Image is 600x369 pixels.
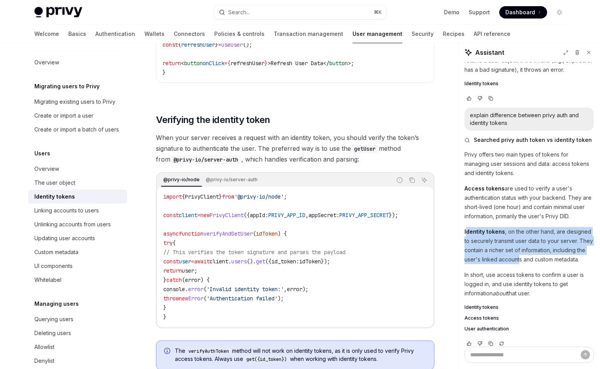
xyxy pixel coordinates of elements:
[163,276,166,283] span: }
[231,258,247,265] span: users
[203,295,207,302] span: (
[271,60,323,67] span: Refresh User Data
[194,267,197,274] span: ;
[464,326,594,332] a: User authentication
[443,25,464,43] a: Recipes
[228,8,250,17] div: Search...
[188,295,203,302] span: Error
[34,58,59,67] div: Overview
[156,114,270,126] span: Verifying the identity token
[194,258,210,265] span: await
[214,5,386,19] button: Open search
[34,82,100,91] h5: Migrating users to Privy
[28,312,127,326] a: Querying users
[264,60,268,67] span: }
[351,60,354,67] span: ;
[475,48,504,57] span: Assistant
[218,41,221,48] span: =
[163,295,179,302] span: throw
[163,239,173,246] span: try
[464,184,594,221] p: are used to verify a user's authentication status with your backend. They are short-lived (one ho...
[464,81,498,87] span: Identity tokens
[156,132,434,165] span: When your server receives a request with an identity token, you should verify the token’s signatu...
[302,286,308,293] span: );
[163,69,166,76] span: }
[389,212,398,219] span: });
[243,41,252,48] span: ();
[163,267,182,274] span: return
[34,149,50,158] h5: Users
[95,25,135,43] a: Authentication
[163,230,179,237] span: async
[265,258,271,265] span: ({
[247,258,256,265] span: ().
[28,273,127,287] a: Whitelabel
[34,329,71,338] div: Deleting users
[581,350,590,359] button: Send message
[34,234,95,243] div: Updating user accounts
[419,175,429,185] button: Ask AI
[179,212,197,219] span: client
[28,190,127,204] a: Identity tokens
[284,193,287,200] span: ;
[224,60,227,67] span: =
[34,248,78,257] div: Custom metadata
[215,41,218,48] span: }
[470,111,588,127] div: explain difference between privy auth and identity tokens
[197,212,200,219] span: =
[464,227,594,264] p: , on the other hand, are designed to securely transmit user data to your server. They contain a r...
[200,212,210,219] span: new
[166,276,182,283] span: catch
[221,41,243,48] span: useUser
[163,313,166,320] span: }
[323,60,329,67] span: </
[469,8,490,16] a: Support
[464,304,594,310] a: Identity tokens
[34,315,73,324] div: Querying users
[34,164,59,174] div: Overview
[219,193,222,200] span: }
[191,258,194,265] span: =
[299,258,321,265] span: idToken
[305,212,308,219] span: ,
[268,60,271,67] span: >
[179,295,188,302] span: new
[174,25,205,43] a: Connectors
[170,155,241,164] code: @privy-io/server-auth
[181,60,184,67] span: <
[407,175,417,185] button: Copy the contents from the code block
[182,276,185,283] span: (
[231,60,264,67] span: refreshUser
[34,299,79,308] h5: Managing users
[486,94,495,102] button: Copy chat response
[499,6,547,19] a: Dashboard
[203,175,260,184] div: @privy-io/server-auth
[34,356,54,366] div: Denylist
[185,193,219,200] span: PrivyClient
[184,60,203,67] span: button
[207,295,278,302] span: 'Authentication failed'
[228,258,231,265] span: .
[34,206,99,215] div: Linking accounts to users
[256,230,278,237] span: idToken
[34,220,111,229] div: Unlinking accounts from users
[203,286,207,293] span: (
[464,228,505,235] strong: Identity tokens
[339,212,389,219] span: PRIVY_APP_SECRET
[464,270,594,298] p: In short, use access tokens to confirm a user is logged in, and use identity tokens to get inform...
[34,342,54,352] div: Allowlist
[278,230,287,237] span: ) {
[464,81,594,87] a: Identity tokens
[34,25,59,43] a: Welcome
[329,60,348,67] span: button
[179,230,203,237] span: function
[486,340,495,347] button: Copy chat response
[395,175,405,185] button: Report incorrect code
[163,258,179,265] span: const
[28,56,127,69] a: Overview
[34,7,82,18] img: light logo
[182,267,194,274] span: user
[444,8,459,16] a: Demo
[253,230,256,237] span: (
[553,6,566,19] button: Toggle dark mode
